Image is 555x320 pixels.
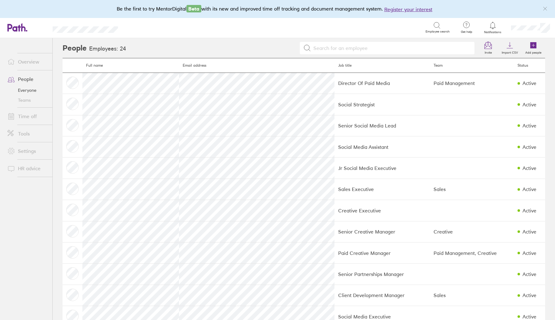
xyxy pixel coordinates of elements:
h2: People [63,38,87,58]
td: Social Media Assistant [334,136,430,158]
a: Add people [522,38,545,58]
div: Be the first to try MentorDigital with its new and improved time off tracking and document manage... [117,5,439,13]
div: Active [522,123,536,128]
div: Active [522,208,536,213]
div: Active [522,144,536,150]
div: Active [522,271,536,277]
td: Paid Management [430,73,514,94]
td: Social Strategist [334,94,430,115]
div: Active [522,80,536,86]
td: Sales [430,285,514,306]
div: Active [522,250,536,256]
th: Status [514,58,545,73]
div: Search [135,24,151,30]
th: Team [430,58,514,73]
a: Notifications [483,21,503,34]
td: Senior Partnerships Manager [334,264,430,285]
td: Sales [430,179,514,200]
span: Employee search [426,30,450,33]
th: Full name [82,58,179,73]
td: Director Of Paid Media [334,73,430,94]
td: Paid Creative Manager [334,242,430,264]
span: Notifications [483,30,503,34]
td: Jr Social Media Executive [334,158,430,179]
a: Settings [2,145,52,157]
a: Teams [2,95,52,105]
div: Active [522,229,536,234]
input: Search for an employee [311,42,471,54]
label: Add people [522,49,545,55]
div: Active [522,102,536,107]
td: Senior Social Media Lead [334,115,430,136]
th: Job title [334,58,430,73]
a: Invite [478,38,498,58]
td: Creative [430,221,514,242]
span: Get help [457,30,477,34]
th: Email address [179,58,334,73]
div: Active [522,292,536,298]
a: Everyone [2,85,52,95]
span: Beta [186,5,201,12]
div: Active [522,165,536,171]
a: Overview [2,56,52,68]
td: Client Development Manager [334,285,430,306]
div: Active [522,186,536,192]
td: Paid Management, Creative [430,242,514,264]
a: Tools [2,127,52,140]
label: Import CSV [498,49,522,55]
div: Active [522,314,536,319]
a: Import CSV [498,38,522,58]
button: Register your interest [384,6,432,13]
a: HR advice [2,162,52,175]
td: Creative Executive [334,200,430,221]
td: Sales Executive [334,179,430,200]
h3: Employees: 24 [89,46,126,52]
a: People [2,73,52,85]
a: Time off [2,110,52,122]
td: Senior Creative Manager [334,221,430,242]
label: Invite [481,49,496,55]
